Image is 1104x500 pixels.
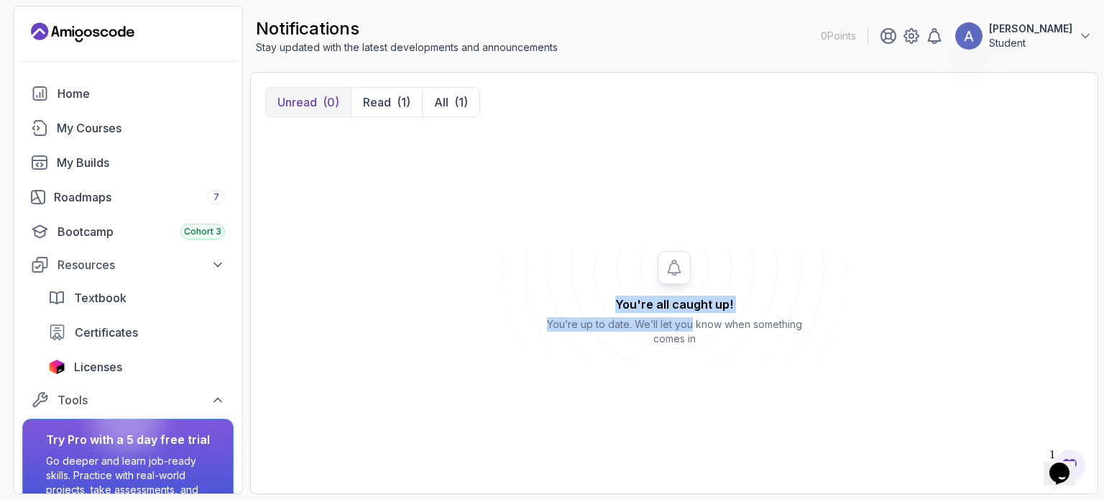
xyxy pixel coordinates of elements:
[256,17,558,40] h2: notifications
[22,252,234,278] button: Resources
[323,94,339,111] div: (0)
[75,324,138,341] span: Certificates
[54,188,225,206] div: Roadmaps
[351,88,422,117] button: Read(1)
[954,22,1092,50] button: user profile image[PERSON_NAME]Student
[256,40,558,55] p: Stay updated with the latest developments and announcements
[184,226,221,237] span: Cohort 3
[397,94,410,111] div: (1)
[57,256,225,273] div: Resources
[266,88,351,117] button: Unread(0)
[422,88,479,117] button: All(1)
[454,94,468,111] div: (1)
[57,391,225,409] div: Tools
[821,29,856,43] p: 0 Points
[434,94,448,111] p: All
[955,22,983,50] img: user profile image
[22,79,234,108] a: home
[57,223,225,240] div: Bootcamp
[989,36,1072,50] p: Student
[989,22,1072,36] p: [PERSON_NAME]
[541,317,807,346] p: You’re up to date. We’ll let you know when something comes in
[31,21,134,44] a: Landing page
[22,183,234,212] a: roadmaps
[22,148,234,177] a: builds
[277,94,317,111] p: Unread
[1044,442,1090,486] iframe: chat widget
[541,296,807,313] h2: You're all caught up!
[48,360,65,374] img: jetbrains icon
[40,318,234,347] a: certificates
[40,283,234,312] a: textbook
[57,154,225,171] div: My Builds
[57,119,225,137] div: My Courses
[363,94,391,111] p: Read
[22,114,234,142] a: courses
[74,358,122,376] span: Licenses
[22,217,234,246] a: bootcamp
[74,289,126,306] span: Textbook
[22,387,234,413] button: Tools
[40,353,234,381] a: licenses
[57,85,225,102] div: Home
[213,191,219,203] span: 7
